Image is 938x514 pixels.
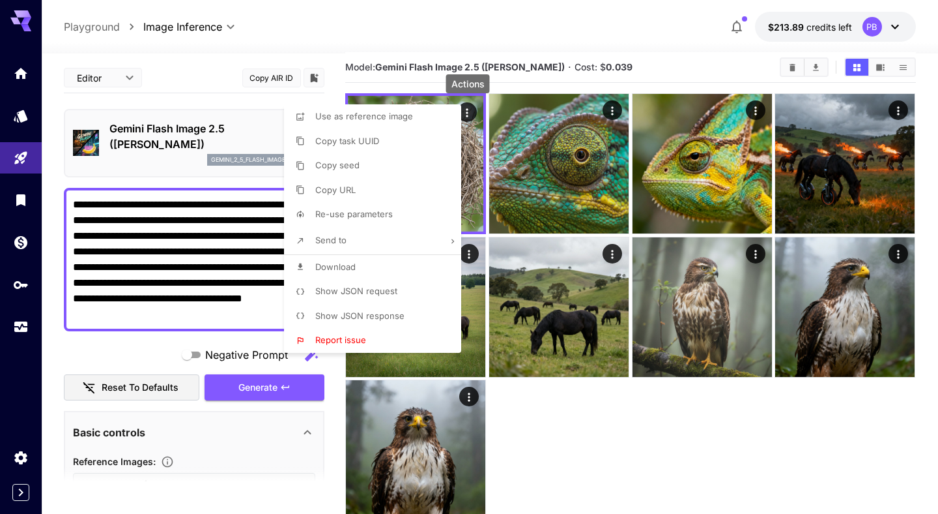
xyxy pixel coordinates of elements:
span: Report issue [315,335,366,345]
span: Download [315,262,356,272]
span: Copy seed [315,160,360,170]
span: Use as reference image [315,111,413,121]
span: Show JSON response [315,310,405,321]
div: Actions [446,74,490,93]
span: Re-use parameters [315,209,393,219]
span: Show JSON request [315,286,397,296]
span: Copy task UUID [315,136,379,146]
span: Copy URL [315,185,356,195]
span: Send to [315,235,347,245]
